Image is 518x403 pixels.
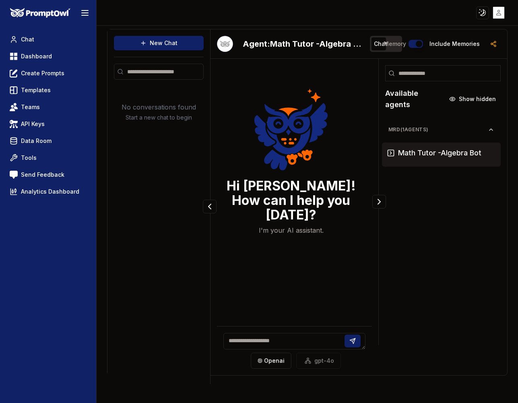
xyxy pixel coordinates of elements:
[21,188,79,196] span: Analytics Dashboard
[6,117,90,131] a: API Keys
[388,126,488,133] span: MrD ( 1 agents)
[217,36,233,52] img: Bot
[6,167,90,182] a: Send Feedback
[259,225,324,235] p: I'm your AI assistant.
[398,147,481,159] h3: Math Tutor -Algebra Bot
[372,195,386,209] button: Collapse panel
[114,36,204,50] button: New Chat
[409,40,423,48] button: Include memories in the messages below
[6,151,90,165] a: Tools
[21,154,37,162] span: Tools
[429,41,480,47] label: Include memories in the messages below
[10,8,70,18] img: PromptOwl
[374,40,387,48] span: Chat
[21,103,40,111] span: Teams
[6,66,90,81] a: Create Prompts
[21,35,34,43] span: Chat
[203,200,217,213] button: Collapse panel
[21,86,51,94] span: Templates
[444,93,501,105] button: Show hidden
[6,32,90,47] a: Chat
[493,7,505,19] img: placeholder-user.jpg
[122,102,196,112] p: No conversations found
[21,52,52,60] span: Dashboard
[217,179,365,222] h3: Hi [PERSON_NAME]! How can I help you [DATE]?
[243,38,363,50] h2: Math Tutor -Algebra Bot
[382,123,501,136] button: MrD(1agents)
[6,134,90,148] a: Data Room
[459,95,496,103] span: Show hidden
[21,137,52,145] span: Data Room
[6,83,90,97] a: Templates
[126,114,192,122] p: Start a new chat to begin
[217,36,233,52] button: Talk with Hootie
[21,171,64,179] span: Send Feedback
[6,49,90,64] a: Dashboard
[251,353,291,369] button: openai
[6,100,90,114] a: Teams
[384,40,406,48] span: Memory
[10,171,18,179] img: feedback
[6,184,90,199] a: Analytics Dashboard
[21,69,64,77] span: Create Prompts
[21,120,45,128] span: API Keys
[264,357,285,365] span: openai
[254,87,328,172] img: Welcome Owl
[385,88,444,110] h2: Available agents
